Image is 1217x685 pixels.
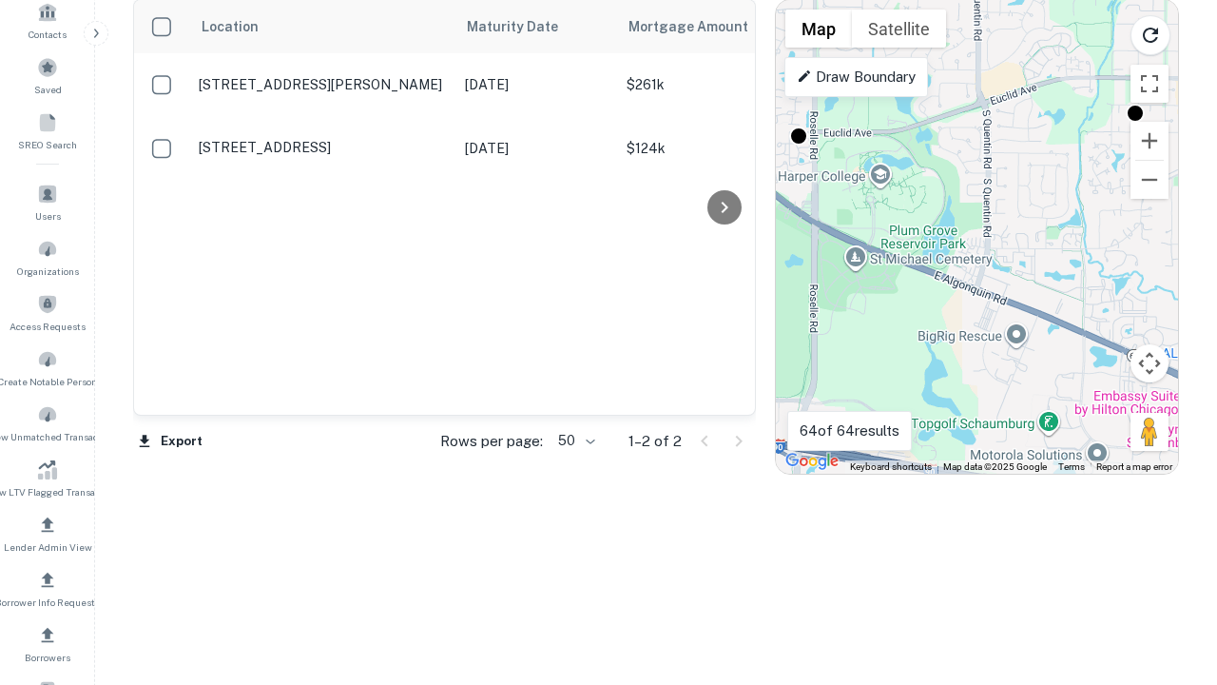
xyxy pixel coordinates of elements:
[17,264,79,279] span: Organizations
[467,15,583,38] span: Maturity Date
[6,617,89,669] a: Borrowers
[781,449,843,474] img: Google
[201,15,259,38] span: Location
[6,176,89,227] a: Users
[34,82,62,97] span: Saved
[1130,15,1170,55] button: Reload search area
[627,138,817,159] p: $124k
[6,231,89,283] a: Organizations
[1130,122,1169,160] button: Zoom in
[6,49,89,101] a: Saved
[627,74,817,95] p: $261k
[628,430,682,453] p: 1–2 of 2
[781,449,843,474] a: Open this area in Google Maps (opens a new window)
[850,460,932,474] button: Keyboard shortcuts
[6,105,89,156] a: SREO Search
[797,66,916,88] p: Draw Boundary
[943,461,1047,472] span: Map data ©2025 Google
[10,319,86,334] span: Access Requests
[628,15,773,38] span: Mortgage Amount
[6,507,89,558] a: Lender Admin View
[465,74,608,95] p: [DATE]
[1096,461,1172,472] a: Report a map error
[551,427,598,455] div: 50
[25,650,70,665] span: Borrowers
[18,137,77,152] span: SREO Search
[1130,413,1169,451] button: Drag Pegman onto the map to open Street View
[440,430,543,453] p: Rows per page:
[29,27,67,42] span: Contacts
[800,420,899,442] p: 64 of 64 results
[133,427,207,456] button: Export
[199,76,446,93] p: [STREET_ADDRESS][PERSON_NAME]
[35,208,61,224] span: Users
[1130,65,1169,103] button: Toggle fullscreen view
[199,139,446,156] p: [STREET_ADDRESS]
[4,539,92,555] span: Lender Admin View
[6,562,89,614] a: Borrower Info Requests
[1058,461,1085,472] a: Terms (opens in new tab)
[6,342,89,393] a: Create Notable Person
[1122,472,1217,563] iframe: Chat Widget
[852,10,946,48] button: Show satellite imagery
[785,10,852,48] button: Show street map
[6,286,89,338] a: Access Requests
[1130,344,1169,382] button: Map camera controls
[6,397,89,448] a: Review Unmatched Transactions
[1130,161,1169,199] button: Zoom out
[6,452,89,503] a: Review LTV Flagged Transactions
[465,138,608,159] p: [DATE]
